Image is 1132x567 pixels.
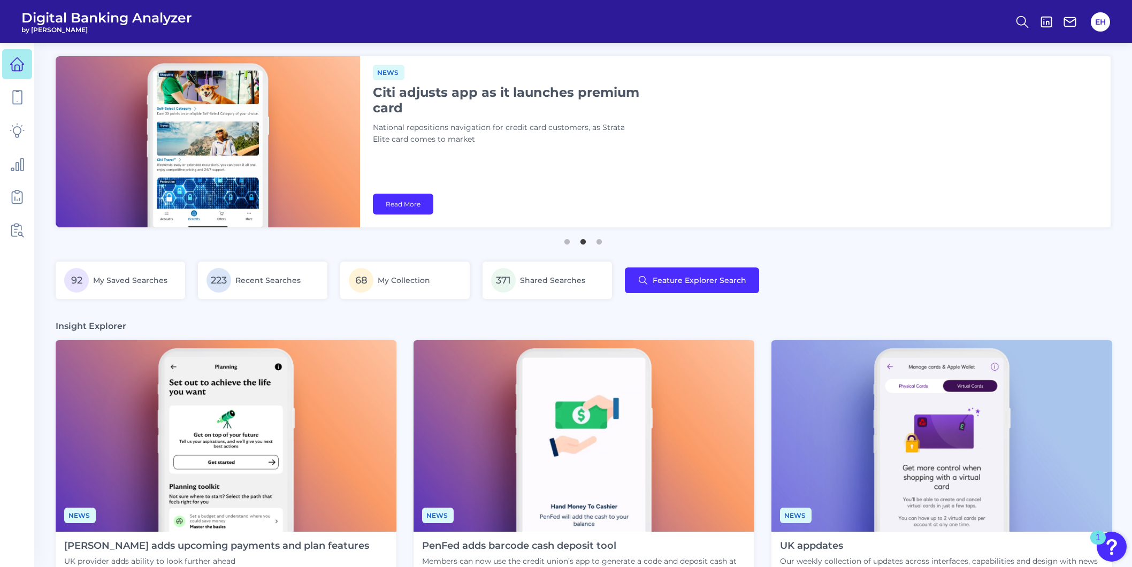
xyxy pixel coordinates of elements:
span: 68 [349,268,373,293]
a: News [373,67,404,77]
h4: UK appdates [780,540,1104,552]
img: Appdates - Phone (9).png [771,340,1112,532]
button: 3 [594,234,605,244]
div: 1 [1096,538,1100,551]
span: My Collection [378,275,430,285]
button: 1 [562,234,572,244]
img: News - Phone.png [414,340,754,532]
span: 223 [206,268,231,293]
button: EH [1091,12,1110,32]
span: Feature Explorer Search [653,276,746,285]
button: Open Resource Center, 1 new notification [1097,532,1127,562]
span: 371 [491,268,516,293]
span: by [PERSON_NAME] [21,26,192,34]
a: 68My Collection [340,262,470,299]
p: National repositions navigation for credit card customers, as Strata Elite card comes to market [373,122,640,145]
h4: [PERSON_NAME] adds upcoming payments and plan features [64,540,369,552]
p: UK provider adds ability to look further ahead [64,556,369,566]
span: News [373,65,404,80]
span: 92 [64,268,89,293]
a: 92My Saved Searches [56,262,185,299]
span: Recent Searches [235,275,301,285]
a: Read More [373,194,433,214]
a: News [780,510,812,520]
span: News [64,508,96,523]
h3: Insight Explorer [56,320,126,332]
span: Shared Searches [520,275,585,285]
a: 223Recent Searches [198,262,327,299]
span: News [422,508,454,523]
button: 2 [578,234,588,244]
h4: PenFed adds barcode cash deposit tool [422,540,746,552]
button: Feature Explorer Search [625,267,759,293]
span: My Saved Searches [93,275,167,285]
span: Digital Banking Analyzer [21,10,192,26]
a: 371Shared Searches [483,262,612,299]
a: News [422,510,454,520]
a: News [64,510,96,520]
span: News [780,508,812,523]
img: News - Phone (4).png [56,340,396,532]
img: bannerImg [56,56,360,227]
h1: Citi adjusts app as it launches premium card [373,85,640,116]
